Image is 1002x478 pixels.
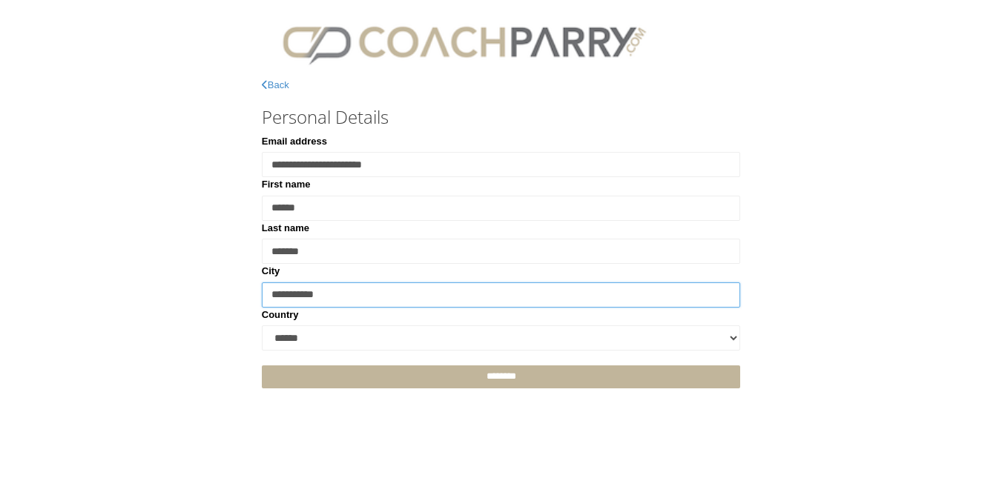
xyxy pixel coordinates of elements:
[262,264,280,279] label: City
[262,107,741,127] h3: Personal Details
[262,177,311,192] label: First name
[262,308,299,322] label: Country
[262,15,667,70] img: CPlogo.png
[262,221,309,236] label: Last name
[262,79,289,90] a: Back
[262,134,327,149] label: Email address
